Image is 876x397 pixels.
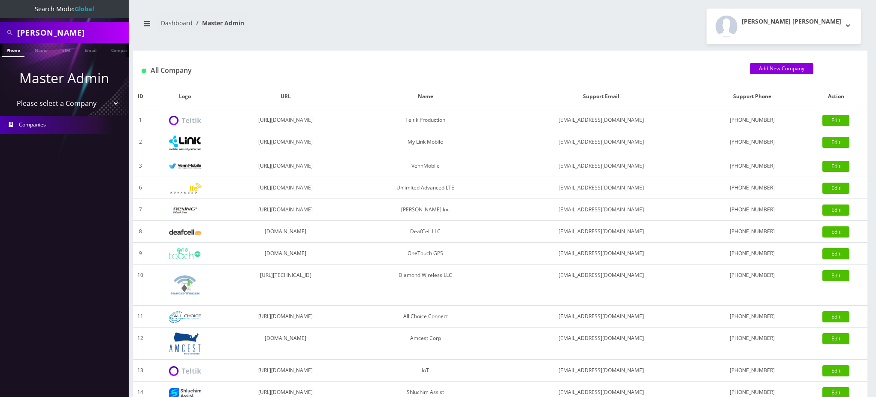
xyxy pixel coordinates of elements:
[502,360,700,382] td: [EMAIL_ADDRESS][DOMAIN_NAME]
[700,155,805,177] td: [PHONE_NUMBER]
[169,116,201,126] img: Teltik Production
[142,69,146,73] img: All Company
[502,265,700,306] td: [EMAIL_ADDRESS][DOMAIN_NAME]
[169,332,201,355] img: Amcest Corp
[169,183,201,194] img: Unlimited Advanced LTE
[822,161,849,172] a: Edit
[169,229,201,235] img: DeafCell LLC
[222,265,349,306] td: [URL][TECHNICAL_ID]
[822,248,849,259] a: Edit
[700,243,805,265] td: [PHONE_NUMBER]
[133,265,148,306] td: 10
[700,199,805,221] td: [PHONE_NUMBER]
[349,84,502,109] th: Name
[822,183,849,194] a: Edit
[805,84,867,109] th: Action
[502,221,700,243] td: [EMAIL_ADDRESS][DOMAIN_NAME]
[707,9,861,44] button: [PERSON_NAME] [PERSON_NAME]
[502,131,700,155] td: [EMAIL_ADDRESS][DOMAIN_NAME]
[349,360,502,382] td: IoT
[822,365,849,376] a: Edit
[133,131,148,155] td: 2
[193,18,244,27] li: Master Admin
[222,84,349,109] th: URL
[133,199,148,221] td: 7
[502,306,700,328] td: [EMAIL_ADDRESS][DOMAIN_NAME]
[133,84,148,109] th: ID
[58,43,74,56] a: SIM
[822,205,849,216] a: Edit
[502,243,700,265] td: [EMAIL_ADDRESS][DOMAIN_NAME]
[75,5,94,13] strong: Global
[222,243,349,265] td: [DOMAIN_NAME]
[742,18,841,25] h2: [PERSON_NAME] [PERSON_NAME]
[700,84,805,109] th: Support Phone
[148,84,222,109] th: Logo
[133,221,148,243] td: 8
[822,333,849,344] a: Edit
[700,360,805,382] td: [PHONE_NUMBER]
[700,265,805,306] td: [PHONE_NUMBER]
[169,311,201,323] img: All Choice Connect
[502,155,700,177] td: [EMAIL_ADDRESS][DOMAIN_NAME]
[822,226,849,238] a: Edit
[222,131,349,155] td: [URL][DOMAIN_NAME]
[169,366,201,376] img: IoT
[133,306,148,328] td: 11
[349,221,502,243] td: DeafCell LLC
[502,199,700,221] td: [EMAIL_ADDRESS][DOMAIN_NAME]
[222,177,349,199] td: [URL][DOMAIN_NAME]
[17,24,127,41] input: Search All Companies
[349,155,502,177] td: VennMobile
[169,135,201,150] img: My Link Mobile
[349,306,502,328] td: All Choice Connect
[502,177,700,199] td: [EMAIL_ADDRESS][DOMAIN_NAME]
[133,109,148,131] td: 1
[133,155,148,177] td: 3
[700,306,805,328] td: [PHONE_NUMBER]
[133,360,148,382] td: 13
[502,84,700,109] th: Support Email
[133,177,148,199] td: 6
[349,109,502,131] td: Teltik Production
[222,109,349,131] td: [URL][DOMAIN_NAME]
[222,199,349,221] td: [URL][DOMAIN_NAME]
[222,155,349,177] td: [URL][DOMAIN_NAME]
[700,177,805,199] td: [PHONE_NUMBER]
[750,63,813,74] a: Add New Company
[169,269,201,301] img: Diamond Wireless LLC
[349,265,502,306] td: Diamond Wireless LLC
[700,131,805,155] td: [PHONE_NUMBER]
[700,109,805,131] td: [PHONE_NUMBER]
[349,243,502,265] td: OneTouch GPS
[349,199,502,221] td: [PERSON_NAME] Inc
[169,206,201,214] img: Rexing Inc
[349,131,502,155] td: My Link Mobile
[502,109,700,131] td: [EMAIL_ADDRESS][DOMAIN_NAME]
[222,328,349,360] td: [DOMAIN_NAME]
[133,243,148,265] td: 9
[139,14,494,39] nav: breadcrumb
[822,115,849,126] a: Edit
[822,137,849,148] a: Edit
[222,221,349,243] td: [DOMAIN_NAME]
[349,328,502,360] td: Amcest Corp
[161,19,193,27] a: Dashboard
[822,311,849,322] a: Edit
[169,248,201,259] img: OneTouch GPS
[142,66,737,75] h1: All Company
[502,328,700,360] td: [EMAIL_ADDRESS][DOMAIN_NAME]
[822,270,849,281] a: Edit
[700,328,805,360] td: [PHONE_NUMBER]
[2,43,24,57] a: Phone
[169,163,201,169] img: VennMobile
[222,360,349,382] td: [URL][DOMAIN_NAME]
[133,328,148,360] td: 12
[80,43,101,56] a: Email
[107,43,136,56] a: Company
[35,5,94,13] span: Search Mode:
[19,121,46,128] span: Companies
[30,43,52,56] a: Name
[222,306,349,328] td: [URL][DOMAIN_NAME]
[349,177,502,199] td: Unlimited Advanced LTE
